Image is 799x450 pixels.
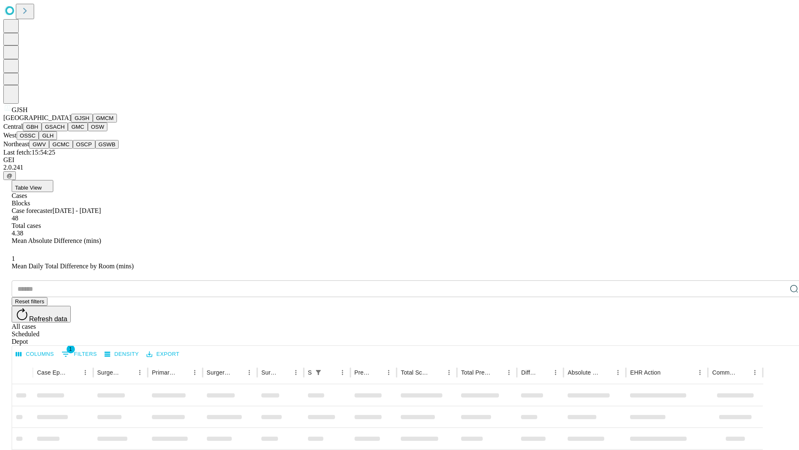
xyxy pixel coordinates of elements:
button: Sort [278,367,290,378]
button: GMC [68,122,87,131]
button: Sort [661,367,673,378]
button: Select columns [14,348,56,361]
div: Surgery Date [261,369,278,376]
span: Table View [15,185,42,191]
span: 1 [12,255,15,262]
div: Surgery Name [207,369,231,376]
button: Reset filters [12,297,47,306]
button: Menu [290,367,302,378]
button: Sort [177,367,189,378]
button: Menu [383,367,395,378]
span: 1 [67,345,75,353]
button: Sort [491,367,503,378]
span: Mean Daily Total Difference by Room (mins) [12,262,134,270]
span: 48 [12,215,18,222]
button: GSWB [95,140,119,149]
button: Menu [694,367,706,378]
button: GBH [23,122,42,131]
div: Total Scheduled Duration [401,369,431,376]
button: Menu [443,367,455,378]
button: Menu [503,367,515,378]
div: Comments [712,369,736,376]
div: Total Predicted Duration [461,369,491,376]
button: Table View [12,180,53,192]
div: EHR Action [630,369,660,376]
button: Menu [337,367,348,378]
span: Total cases [12,222,41,229]
button: GSACH [42,122,68,131]
div: 2.0.241 [3,164,796,171]
span: @ [7,172,12,179]
div: Primary Service [152,369,176,376]
span: GJSH [12,106,27,113]
button: Density [102,348,141,361]
span: Northeast [3,140,29,147]
div: Difference [521,369,537,376]
button: GCMC [49,140,73,149]
div: 1 active filter [313,367,324,378]
div: Surgeon Name [97,369,122,376]
span: 4.38 [12,230,23,237]
div: GEI [3,156,796,164]
button: Sort [68,367,79,378]
button: Export [144,348,181,361]
span: West [3,132,17,139]
span: Case forecaster [12,207,52,214]
button: Menu [612,367,624,378]
button: Menu [550,367,561,378]
div: Predicted In Room Duration [355,369,371,376]
span: Reset filters [15,298,44,305]
button: OSCP [73,140,95,149]
div: Scheduled In Room Duration [308,369,312,376]
button: Sort [325,367,337,378]
button: Menu [243,367,255,378]
button: Sort [538,367,550,378]
button: GWV [29,140,49,149]
button: Show filters [60,347,99,361]
button: Show filters [313,367,324,378]
span: Last fetch: 15:54:25 [3,149,55,156]
span: Central [3,123,23,130]
span: [DATE] - [DATE] [52,207,101,214]
button: @ [3,171,16,180]
button: Sort [122,367,134,378]
button: Menu [189,367,201,378]
button: OSW [88,122,108,131]
button: Sort [232,367,243,378]
button: GMCM [93,114,117,122]
div: Case Epic Id [37,369,67,376]
span: [GEOGRAPHIC_DATA] [3,114,71,121]
button: Sort [371,367,383,378]
button: GLH [39,131,57,140]
span: Mean Absolute Difference (mins) [12,237,101,244]
button: GJSH [71,114,93,122]
button: Menu [134,367,146,378]
button: Menu [79,367,91,378]
button: Refresh data [12,306,71,322]
div: Absolute Difference [568,369,600,376]
button: Sort [600,367,612,378]
button: Sort [737,367,749,378]
button: Menu [749,367,761,378]
span: Refresh data [29,315,67,322]
button: Sort [432,367,443,378]
button: OSSC [17,131,39,140]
